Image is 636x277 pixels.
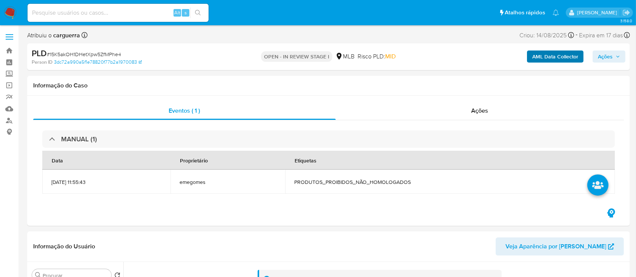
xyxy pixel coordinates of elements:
h3: MANUAL (1) [61,135,97,143]
a: Notificações [553,9,559,16]
h1: Informação do Caso [33,82,624,89]
a: 3dc72a990a5f1e78820f77b2a1970083 [54,59,142,66]
span: Atribuiu o [27,31,80,40]
button: search-icon [190,8,206,18]
span: emegomes [180,179,276,185]
span: Veja Aparência por [PERSON_NAME] [505,237,606,256]
div: MANUAL (1) [42,130,615,148]
div: Data [43,151,72,169]
span: - [576,30,578,40]
span: Alt [174,9,180,16]
span: Ações [472,106,489,115]
button: AML Data Collector [527,51,584,63]
span: # 15K5akOH1DHetXpw5ZfMPhe4 [47,51,121,58]
p: carlos.guerra@mercadopago.com.br [577,9,620,16]
span: Ações [598,51,613,63]
b: AML Data Collector [532,51,578,63]
div: Criou: 14/08/2025 [519,30,574,40]
button: Ações [593,51,625,63]
a: Sair [622,9,630,17]
p: OPEN - IN REVIEW STAGE I [261,51,332,62]
div: Proprietário [171,151,217,169]
span: s [184,9,187,16]
button: Veja Aparência por [PERSON_NAME] [496,237,624,256]
span: PRODUTOS_PROIBIDOS_NÃO_HOMOLOGADOS [294,179,606,185]
b: PLD [32,47,47,59]
span: Atalhos rápidos [505,9,545,17]
div: Etiquetas [286,151,326,169]
div: MLB [335,52,355,61]
span: MID [385,52,396,61]
b: carguerra [52,31,80,40]
h1: Informação do Usuário [33,243,95,250]
span: [DATE] 11:55:43 [51,179,161,185]
input: Pesquise usuários ou casos... [28,8,209,18]
span: Expira em 17 dias [579,31,623,40]
span: Risco PLD: [358,52,396,61]
span: Eventos ( 1 ) [169,106,200,115]
b: Person ID [32,59,52,66]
